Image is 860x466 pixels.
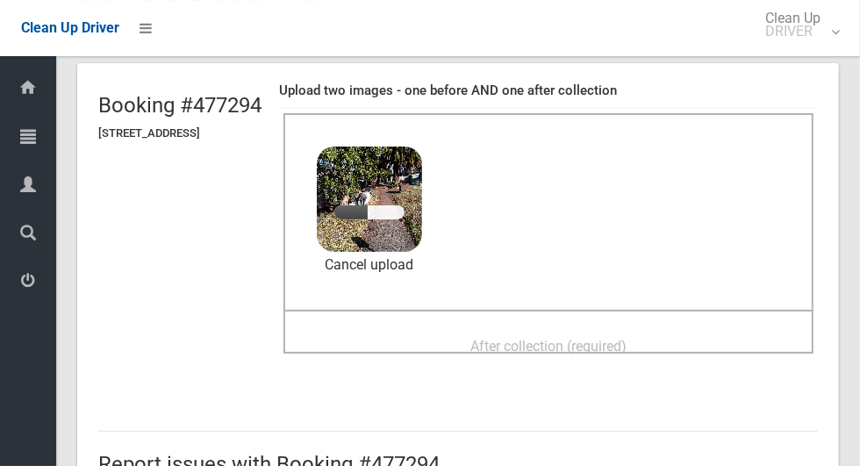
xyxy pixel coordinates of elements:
h2: Booking #477294 [98,94,262,117]
span: After collection (required) [470,338,627,355]
a: Clean Up Driver [21,15,119,41]
h5: [STREET_ADDRESS] [98,127,262,140]
span: Clean Up [756,11,838,38]
span: Clean Up Driver [21,19,119,36]
small: DRIVER [765,25,821,38]
a: Cancel upload [317,252,422,278]
h4: Upload two images - one before AND one after collection [279,83,818,98]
